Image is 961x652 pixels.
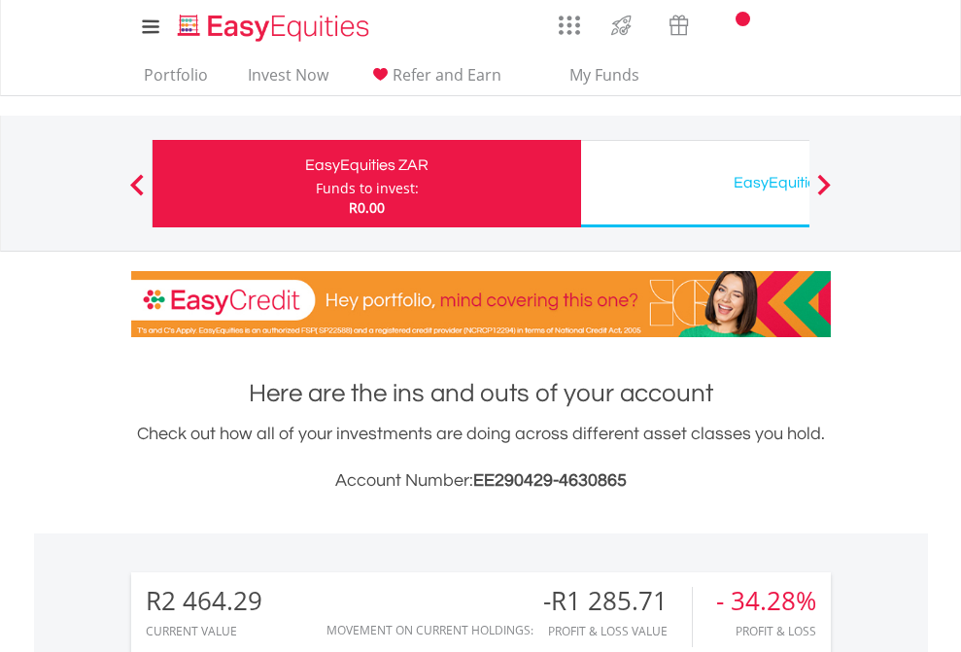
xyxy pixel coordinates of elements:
span: EE290429-4630865 [473,471,627,490]
div: EasyEquities ZAR [164,152,569,179]
img: thrive-v2.svg [605,10,637,41]
div: - 34.28% [716,587,816,615]
img: grid-menu-icon.svg [559,15,580,36]
a: Vouchers [650,5,707,41]
div: Check out how all of your investments are doing across different asset classes you hold. [131,421,831,495]
button: Previous [118,184,156,203]
h1: Here are the ins and outs of your account [131,376,831,411]
span: Refer and Earn [393,64,501,86]
div: Profit & Loss [716,625,816,637]
div: Movement on Current Holdings: [326,624,533,636]
div: Profit & Loss Value [543,625,692,637]
div: R2 464.29 [146,587,262,615]
span: R0.00 [349,198,385,217]
h3: Account Number: [131,467,831,495]
div: Funds to invest: [316,179,419,198]
img: EasyEquities_Logo.png [174,12,377,44]
a: AppsGrid [546,5,593,36]
img: vouchers-v2.svg [663,10,695,41]
a: Invest Now [240,65,336,95]
a: Home page [170,5,377,44]
img: EasyCredit Promotion Banner [131,271,831,337]
a: Notifications [707,5,757,44]
button: Next [805,184,843,203]
div: -R1 285.71 [543,587,692,615]
a: My Profile [807,5,856,48]
a: Portfolio [136,65,216,95]
a: Refer and Earn [360,65,509,95]
span: My Funds [541,62,669,87]
div: CURRENT VALUE [146,625,262,637]
a: FAQ's and Support [757,5,807,44]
